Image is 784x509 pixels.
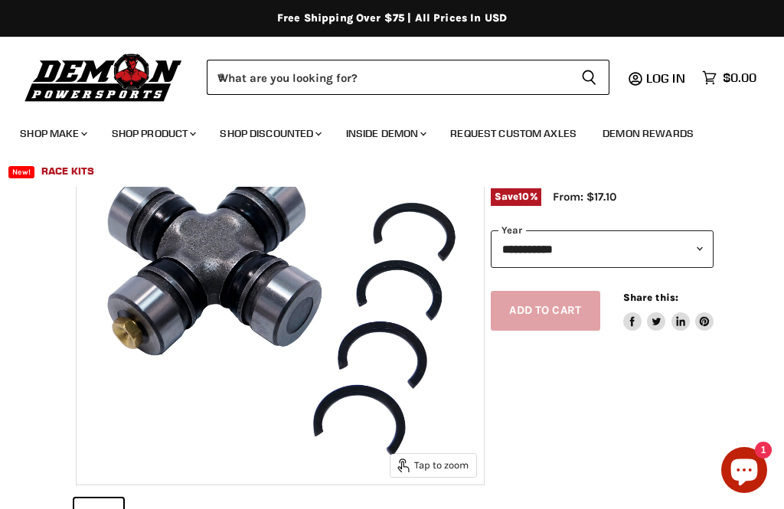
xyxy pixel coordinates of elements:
[30,155,106,187] a: Race Kits
[208,118,331,149] a: Shop Discounted
[717,447,772,497] inbox-online-store-chat: Shopify online store chat
[569,60,609,95] button: Search
[397,458,469,472] span: Tap to zoom
[8,166,34,178] span: New!
[639,71,694,85] a: Log in
[20,50,188,104] img: Demon Powersports
[100,118,206,149] a: Shop Product
[491,230,714,268] select: year
[553,190,616,204] span: From: $17.10
[335,118,436,149] a: Inside Demon
[591,118,705,149] a: Demon Rewards
[207,60,569,95] input: When autocomplete results are available use up and down arrows to review and enter to select
[491,188,541,205] span: Save %
[439,118,588,149] a: Request Custom Axles
[390,454,476,477] button: Tap to zoom
[207,60,609,95] form: Product
[8,118,96,149] a: Shop Make
[77,77,484,485] img: IMAGE
[723,70,756,85] span: $0.00
[623,291,714,331] aside: Share this:
[694,67,764,89] a: $0.00
[623,292,678,303] span: Share this:
[8,112,753,187] ul: Main menu
[518,191,529,202] span: 10
[646,70,685,86] span: Log in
